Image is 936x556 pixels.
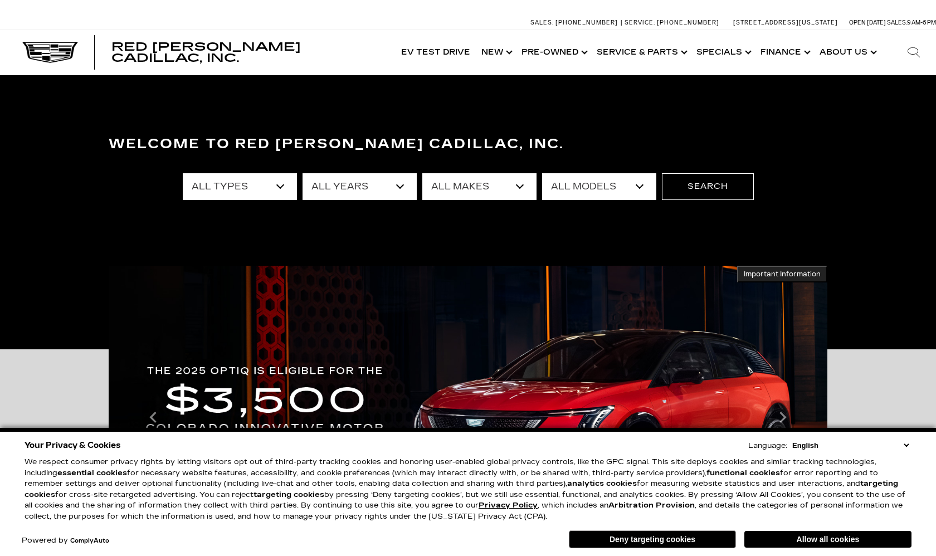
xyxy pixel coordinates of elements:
span: Open [DATE] [849,19,886,26]
div: Next [772,401,794,434]
select: Filter by year [303,173,417,200]
select: Filter by model [542,173,656,200]
h3: Welcome to Red [PERSON_NAME] Cadillac, Inc. [109,133,827,155]
button: Allow all cookies [744,531,911,548]
span: 9 AM-6 PM [907,19,936,26]
a: Red [PERSON_NAME] Cadillac, Inc. [111,41,384,64]
a: Service & Parts [591,30,691,75]
span: [PHONE_NUMBER] [555,19,618,26]
a: Pre-Owned [516,30,591,75]
a: Sales: [PHONE_NUMBER] [530,19,621,26]
a: Privacy Policy [479,501,538,510]
div: Powered by [22,537,109,544]
span: Service: [625,19,655,26]
select: Language Select [789,440,911,451]
span: Important Information [744,270,821,279]
a: [STREET_ADDRESS][US_STATE] [733,19,838,26]
a: ComplyAuto [70,538,109,544]
strong: targeting cookies [253,490,324,499]
strong: targeting cookies [25,479,898,499]
a: Service: [PHONE_NUMBER] [621,19,722,26]
select: Filter by type [183,173,297,200]
span: Sales: [530,19,554,26]
span: [PHONE_NUMBER] [657,19,719,26]
strong: analytics cookies [567,479,637,488]
img: Cadillac Dark Logo with Cadillac White Text [22,42,78,63]
strong: Arbitration Provision [608,501,695,510]
button: Search [662,173,754,200]
a: EV Test Drive [396,30,476,75]
span: Sales: [887,19,907,26]
select: Filter by make [422,173,537,200]
a: About Us [814,30,880,75]
strong: essential cookies [57,469,127,477]
button: Deny targeting cookies [569,530,736,548]
div: Language: [748,442,787,450]
div: Previous [142,401,164,434]
span: Your Privacy & Cookies [25,437,121,453]
p: We respect consumer privacy rights by letting visitors opt out of third-party tracking cookies an... [25,457,911,522]
span: Red [PERSON_NAME] Cadillac, Inc. [111,40,301,65]
a: Specials [691,30,755,75]
a: New [476,30,516,75]
a: Finance [755,30,814,75]
strong: functional cookies [706,469,780,477]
